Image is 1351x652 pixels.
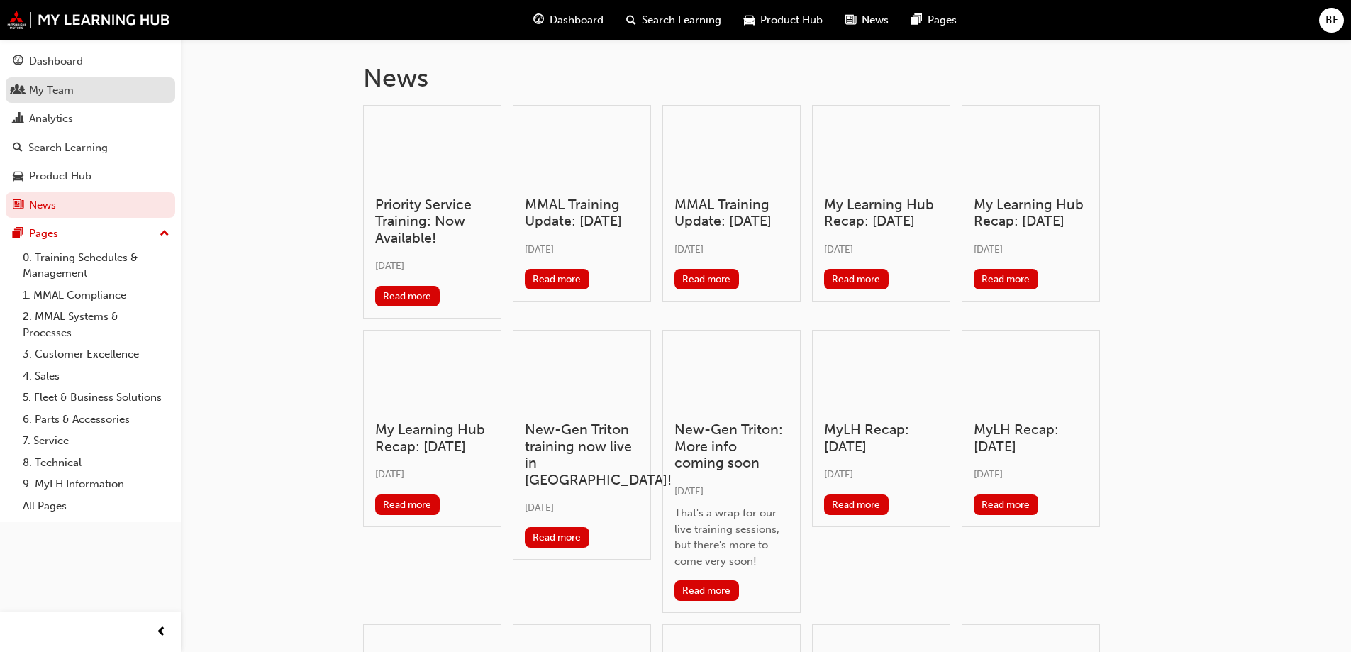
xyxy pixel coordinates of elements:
[733,6,834,35] a: car-iconProduct Hub
[525,421,639,488] h3: New-Gen Triton training now live in [GEOGRAPHIC_DATA]!
[533,11,544,29] span: guage-icon
[363,105,501,319] a: Priority Service Training: Now Available![DATE]Read more
[824,468,853,480] span: [DATE]
[824,269,889,289] button: Read more
[13,113,23,126] span: chart-icon
[662,105,801,302] a: MMAL Training Update: [DATE][DATE]Read more
[13,199,23,212] span: news-icon
[525,243,554,255] span: [DATE]
[17,430,175,452] a: 7. Service
[674,243,704,255] span: [DATE]
[525,502,554,514] span: [DATE]
[834,6,900,35] a: news-iconNews
[17,343,175,365] a: 3. Customer Excellence
[375,468,404,480] span: [DATE]
[6,221,175,247] button: Pages
[17,284,175,306] a: 1. MMAL Compliance
[812,105,950,302] a: My Learning Hub Recap: [DATE][DATE]Read more
[6,192,175,219] a: News
[674,580,739,601] button: Read more
[7,11,170,29] img: mmal
[1319,8,1344,33] button: BF
[615,6,733,35] a: search-iconSearch Learning
[550,12,604,28] span: Dashboard
[375,286,440,306] button: Read more
[974,197,1088,230] h3: My Learning Hub Recap: [DATE]
[674,505,789,569] div: That's a wrap for our live training sessions, but there's more to come very soon!
[845,11,856,29] span: news-icon
[824,421,938,455] h3: MyLH Recap: [DATE]
[6,45,175,221] button: DashboardMy TeamAnalyticsSearch LearningProduct HubNews
[862,12,889,28] span: News
[375,197,489,246] h3: Priority Service Training: Now Available!
[6,77,175,104] a: My Team
[375,494,440,515] button: Read more
[974,494,1038,515] button: Read more
[974,421,1088,455] h3: MyLH Recap: [DATE]
[824,494,889,515] button: Read more
[13,228,23,241] span: pages-icon
[522,6,615,35] a: guage-iconDashboard
[28,140,108,156] div: Search Learning
[1325,12,1338,28] span: BF
[17,409,175,431] a: 6. Parts & Accessories
[674,485,704,497] span: [DATE]
[17,365,175,387] a: 4. Sales
[744,11,755,29] span: car-icon
[29,226,58,242] div: Pages
[17,495,175,517] a: All Pages
[525,197,639,230] h3: MMAL Training Update: [DATE]
[6,48,175,74] a: Dashboard
[642,12,721,28] span: Search Learning
[525,269,589,289] button: Read more
[513,105,651,302] a: MMAL Training Update: [DATE][DATE]Read more
[17,247,175,284] a: 0. Training Schedules & Management
[900,6,968,35] a: pages-iconPages
[160,225,169,243] span: up-icon
[17,306,175,343] a: 2. MMAL Systems & Processes
[363,330,501,527] a: My Learning Hub Recap: [DATE][DATE]Read more
[928,12,957,28] span: Pages
[13,84,23,97] span: people-icon
[6,163,175,189] a: Product Hub
[962,105,1100,302] a: My Learning Hub Recap: [DATE][DATE]Read more
[674,421,789,471] h3: New-Gen Triton: More info coming soon
[6,135,175,161] a: Search Learning
[674,197,789,230] h3: MMAL Training Update: [DATE]
[760,12,823,28] span: Product Hub
[17,452,175,474] a: 8. Technical
[29,168,91,184] div: Product Hub
[17,473,175,495] a: 9. MyLH Information
[962,330,1100,527] a: MyLH Recap: [DATE][DATE]Read more
[824,243,853,255] span: [DATE]
[29,82,74,99] div: My Team
[974,269,1038,289] button: Read more
[13,55,23,68] span: guage-icon
[29,111,73,127] div: Analytics
[375,260,404,272] span: [DATE]
[626,11,636,29] span: search-icon
[812,330,950,527] a: MyLH Recap: [DATE][DATE]Read more
[525,527,589,548] button: Read more
[6,106,175,132] a: Analytics
[13,170,23,183] span: car-icon
[13,142,23,155] span: search-icon
[674,269,739,289] button: Read more
[662,330,801,613] a: New-Gen Triton: More info coming soon[DATE]That's a wrap for our live training sessions, but ther...
[974,243,1003,255] span: [DATE]
[974,468,1003,480] span: [DATE]
[824,197,938,230] h3: My Learning Hub Recap: [DATE]
[17,387,175,409] a: 5. Fleet & Business Solutions
[911,11,922,29] span: pages-icon
[513,330,651,560] a: New-Gen Triton training now live in [GEOGRAPHIC_DATA]![DATE]Read more
[375,421,489,455] h3: My Learning Hub Recap: [DATE]
[363,62,1169,94] h1: News
[29,53,83,70] div: Dashboard
[156,624,167,641] span: prev-icon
